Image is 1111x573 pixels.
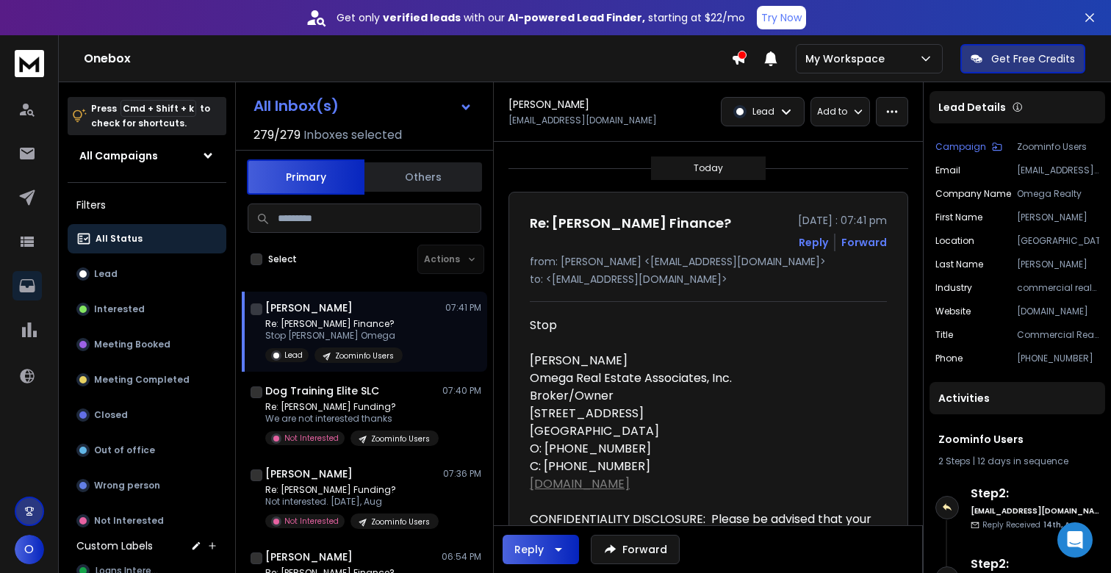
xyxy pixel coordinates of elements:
[799,235,828,250] button: Reply
[982,519,1080,530] p: Reply Received
[530,254,887,269] p: from: [PERSON_NAME] <[EMAIL_ADDRESS][DOMAIN_NAME]>
[284,516,339,527] p: Not Interested
[284,433,339,444] p: Not Interested
[841,235,887,250] div: Forward
[530,213,731,234] h1: Re: [PERSON_NAME] Finance?
[68,295,226,324] button: Interested
[94,339,170,350] p: Meeting Booked
[1017,282,1099,294] p: commercial real estate
[254,98,339,113] h1: All Inbox(s)
[1017,165,1099,176] p: [EMAIL_ADDRESS][DOMAIN_NAME]
[508,115,657,126] p: [EMAIL_ADDRESS][DOMAIN_NAME]
[96,233,143,245] p: All Status
[364,161,482,193] button: Others
[371,516,430,527] p: Zoominfo Users
[94,515,164,527] p: Not Interested
[938,455,1096,467] div: |
[265,300,353,315] h1: [PERSON_NAME]
[94,303,145,315] p: Interested
[591,535,680,564] button: Forward
[94,444,155,456] p: Out of office
[960,44,1085,73] button: Get Free Credits
[68,506,226,536] button: Not Interested
[68,259,226,289] button: Lead
[935,141,1002,153] button: Campaign
[68,400,226,430] button: Closed
[935,259,983,270] p: Last Name
[503,535,579,564] button: Reply
[935,188,1011,200] p: Company Name
[752,106,774,118] p: Lead
[938,432,1096,447] h1: Zoominfo Users
[303,126,402,144] h3: Inboxes selected
[68,471,226,500] button: Wrong person
[935,329,953,341] p: title
[935,353,963,364] p: Phone
[935,165,960,176] p: Email
[265,383,379,398] h1: Dog Training Elite SLC
[935,212,982,223] p: First Name
[265,413,439,425] p: We are not interested thanks
[265,466,353,481] h1: [PERSON_NAME]
[79,148,158,163] h1: All Campaigns
[94,374,190,386] p: Meeting Completed
[68,365,226,394] button: Meeting Completed
[247,159,364,195] button: Primary
[757,6,806,29] button: Try Now
[94,480,160,491] p: Wrong person
[443,468,481,480] p: 07:36 PM
[991,51,1075,66] p: Get Free Credits
[84,50,731,68] h1: Onebox
[935,282,972,294] p: industry
[265,318,403,330] p: Re: [PERSON_NAME] Finance?
[1017,329,1099,341] p: Commercial Real Estate Owner/Broker
[1057,522,1093,558] div: Open Intercom Messenger
[1017,141,1099,153] p: Zoominfo Users
[265,496,439,508] p: Not interested. [DATE], Aug
[530,475,630,492] a: [DOMAIN_NAME]
[1017,212,1099,223] p: [PERSON_NAME]
[971,485,1099,502] h6: Step 2 :
[68,141,226,170] button: All Campaigns
[242,91,484,120] button: All Inbox(s)
[1017,235,1099,247] p: [GEOGRAPHIC_DATA]
[15,535,44,564] button: O
[68,330,226,359] button: Meeting Booked
[930,382,1105,414] div: Activities
[94,409,128,421] p: Closed
[445,302,481,314] p: 07:41 PM
[337,10,745,25] p: Get only with our starting at $22/mo
[798,213,887,228] p: [DATE] : 07:41 pm
[15,50,44,77] img: logo
[383,10,461,25] strong: verified leads
[508,10,645,25] strong: AI-powered Lead Finder,
[76,538,153,553] h3: Custom Labels
[1017,306,1099,317] p: [DOMAIN_NAME]
[935,306,971,317] p: website
[254,126,301,144] span: 279 / 279
[1017,259,1099,270] p: [PERSON_NAME]
[121,100,196,117] span: Cmd + Shift + k
[805,51,891,66] p: My Workspace
[971,555,1099,573] h6: Step 2 :
[371,433,430,444] p: Zoominfo Users
[265,401,439,413] p: Re: [PERSON_NAME] Funding?
[265,484,439,496] p: Re: [PERSON_NAME] Funding?
[442,385,481,397] p: 07:40 PM
[265,330,403,342] p: Stop [PERSON_NAME] Omega
[938,455,971,467] span: 2 Steps
[94,268,118,280] p: Lead
[935,141,986,153] p: Campaign
[761,10,802,25] p: Try Now
[284,350,303,361] p: Lead
[1017,188,1099,200] p: Omega Realty
[1043,519,1080,530] span: 14th, Aug
[977,455,1068,467] span: 12 days in sequence
[514,542,544,557] div: Reply
[817,106,847,118] p: Add to
[68,436,226,465] button: Out of office
[265,549,353,564] h1: [PERSON_NAME]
